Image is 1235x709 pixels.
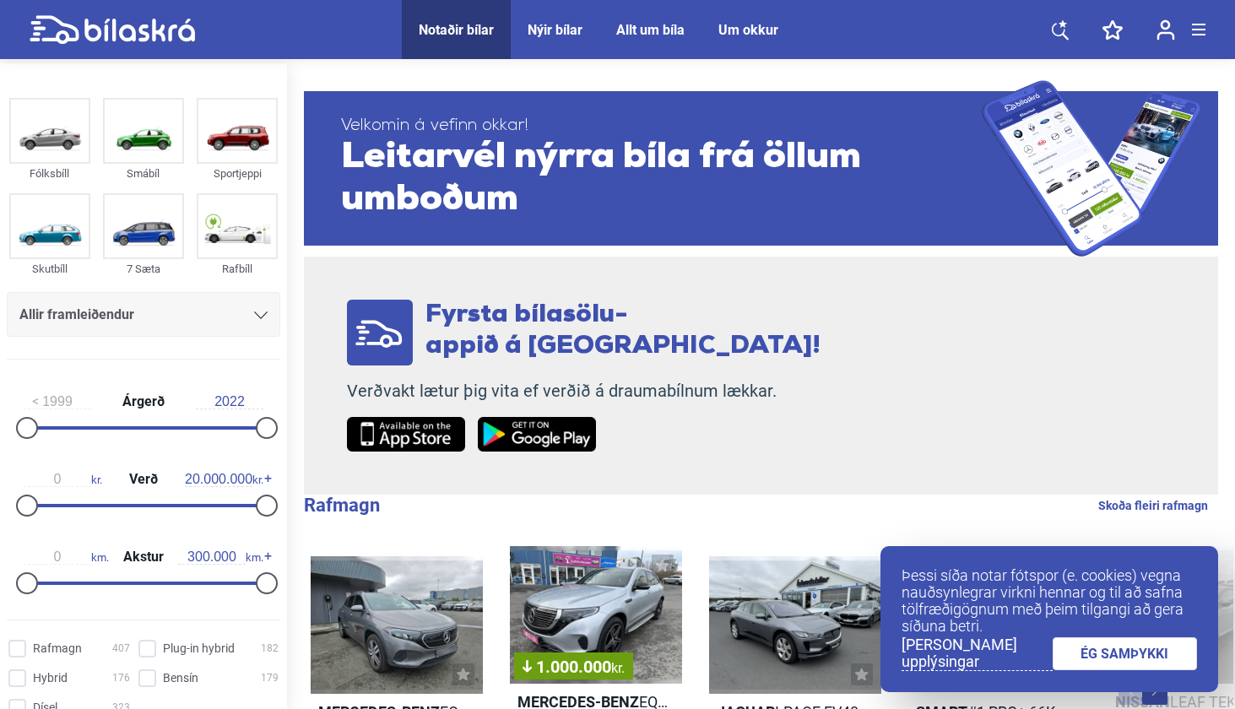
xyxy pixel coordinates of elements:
[125,473,162,486] span: Verð
[178,549,263,565] span: km.
[112,640,130,658] span: 407
[163,640,235,658] span: Plug-in hybrid
[163,669,198,687] span: Bensín
[425,302,821,360] span: Fyrsta bílasölu- appið á [GEOGRAPHIC_DATA]!
[9,259,90,279] div: Skutbíll
[119,550,168,564] span: Akstur
[185,472,263,487] span: kr.
[261,669,279,687] span: 179
[304,80,1218,257] a: Velkomin á vefinn okkar!Leitarvél nýrra bíla frá öllum umboðum
[528,22,582,38] a: Nýir bílar
[304,495,380,516] b: Rafmagn
[24,549,109,565] span: km.
[341,137,982,221] span: Leitarvél nýrra bíla frá öllum umboðum
[261,640,279,658] span: 182
[197,259,278,279] div: Rafbíll
[1156,19,1175,41] img: user-login.svg
[616,22,685,38] a: Allt um bíla
[341,116,982,137] span: Velkomin á vefinn okkar!
[347,381,821,402] p: Verðvakt lætur þig vita ef verðið á draumabílnum lækkar.
[902,567,1197,635] p: Þessi síða notar fótspor (e. cookies) vegna nauðsynlegrar virkni hennar og til að safna tölfræðig...
[103,259,184,279] div: 7 Sæta
[902,636,1053,671] a: [PERSON_NAME] upplýsingar
[718,22,778,38] a: Um okkur
[19,303,134,327] span: Allir framleiðendur
[24,472,102,487] span: kr.
[523,658,625,675] span: 1.000.000
[112,669,130,687] span: 176
[103,164,184,183] div: Smábíl
[118,395,169,409] span: Árgerð
[33,669,68,687] span: Hybrid
[611,660,625,676] span: kr.
[197,164,278,183] div: Sportjeppi
[1053,637,1198,670] a: ÉG SAMÞYKKI
[9,164,90,183] div: Fólksbíll
[419,22,494,38] a: Notaðir bílar
[33,640,82,658] span: Rafmagn
[1098,495,1208,517] a: Skoða fleiri rafmagn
